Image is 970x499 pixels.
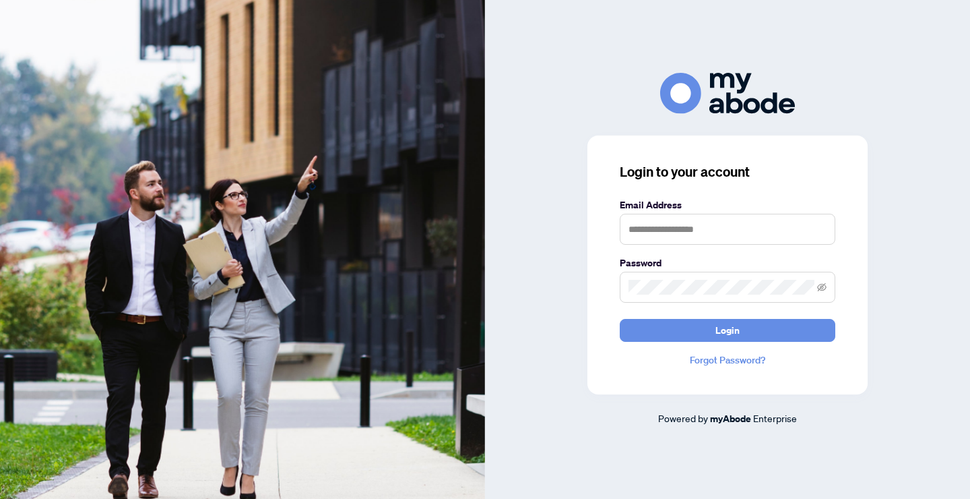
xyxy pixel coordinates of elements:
a: myAbode [710,411,751,426]
a: Forgot Password? [620,353,835,368]
img: ma-logo [660,73,795,114]
h3: Login to your account [620,163,835,181]
span: Powered by [658,412,708,424]
label: Email Address [620,198,835,212]
span: Enterprise [753,412,797,424]
span: eye-invisible [817,283,827,292]
button: Login [620,319,835,342]
span: Login [715,320,740,341]
label: Password [620,256,835,270]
